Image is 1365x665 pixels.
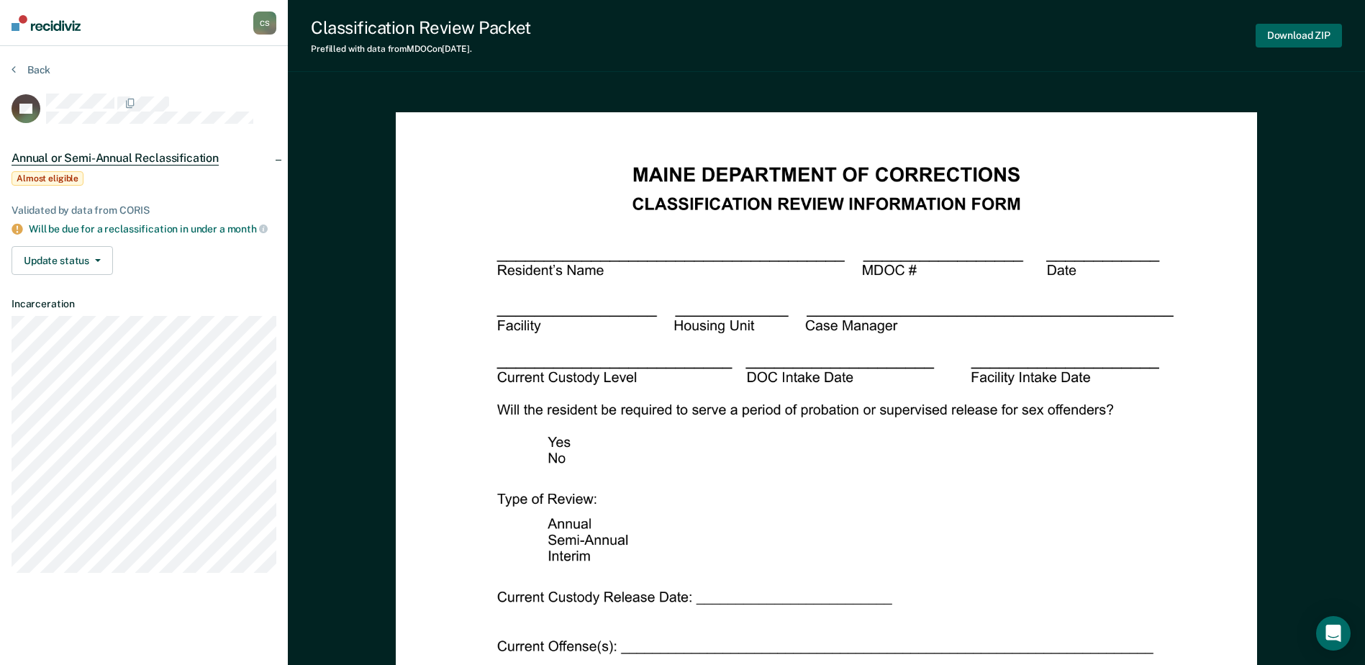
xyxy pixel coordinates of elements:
span: Annual or Semi-Annual Reclassification [12,151,219,166]
button: Update status [12,246,113,275]
div: C S [253,12,276,35]
div: Classification Review Packet [311,17,531,38]
button: Download ZIP [1256,24,1342,47]
button: CS [253,12,276,35]
div: Will be due for a reclassification in under a month [29,222,276,235]
img: Recidiviz [12,15,81,31]
div: Validated by data from CORIS [12,204,276,217]
div: Open Intercom Messenger [1316,616,1351,651]
span: Almost eligible [12,171,83,186]
dt: Incarceration [12,298,276,310]
div: Prefilled with data from MDOC on [DATE] . [311,44,531,54]
button: Back [12,63,50,76]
